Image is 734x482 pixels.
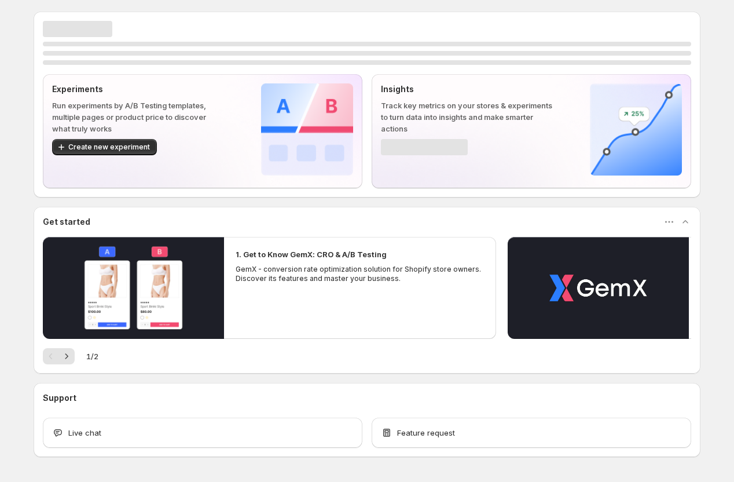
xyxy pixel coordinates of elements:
[43,392,76,404] h3: Support
[68,143,150,152] span: Create new experiment
[86,350,98,362] span: 1 / 2
[236,249,387,260] h2: 1. Get to Know GemX: CRO & A/B Testing
[43,348,75,364] nav: Pagination
[52,139,157,155] button: Create new experiment
[397,427,455,439] span: Feature request
[381,100,553,134] p: Track key metrics on your stores & experiments to turn data into insights and make smarter actions
[381,83,553,95] p: Insights
[58,348,75,364] button: Next
[43,216,90,228] h3: Get started
[508,237,689,339] button: Play video
[261,83,353,176] img: Experiments
[52,100,224,134] p: Run experiments by A/B Testing templates, multiple pages or product price to discover what truly ...
[590,83,682,176] img: Insights
[52,83,224,95] p: Experiments
[68,427,101,439] span: Live chat
[236,265,485,283] p: GemX - conversion rate optimization solution for Shopify store owners. Discover its features and ...
[43,237,224,339] button: Play video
